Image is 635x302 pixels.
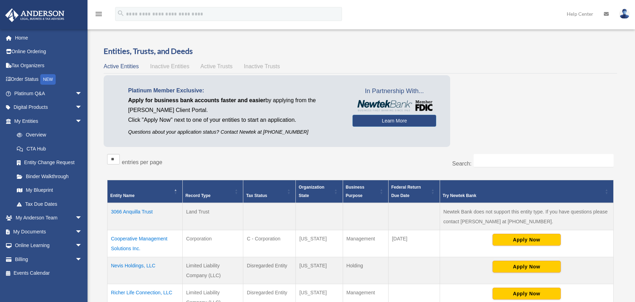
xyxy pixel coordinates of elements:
div: NEW [40,74,56,85]
span: arrow_drop_down [75,86,89,101]
th: Organization State: Activate to sort [296,180,343,203]
th: Federal Return Due Date: Activate to sort [388,180,440,203]
span: Active Trusts [201,63,233,69]
td: [DATE] [388,230,440,257]
p: Click "Apply Now" next to one of your entities to start an application. [128,115,342,125]
a: Tax Due Dates [10,197,89,211]
a: Entity Change Request [10,156,89,170]
a: Digital Productsarrow_drop_down [5,100,93,114]
span: arrow_drop_down [75,252,89,267]
td: [US_STATE] [296,230,343,257]
p: Platinum Member Exclusive: [128,86,342,96]
label: Search: [452,161,472,167]
span: Apply for business bank accounts faster and easier [128,97,265,103]
span: Inactive Trusts [244,63,280,69]
span: Tax Status [246,193,267,198]
i: search [117,9,125,17]
span: Entity Name [110,193,134,198]
td: Cooperative Management Solutions Inc. [107,230,183,257]
span: arrow_drop_down [75,100,89,115]
a: My Documentsarrow_drop_down [5,225,93,239]
a: CTA Hub [10,142,89,156]
td: [US_STATE] [296,257,343,284]
button: Apply Now [493,261,561,273]
a: My Anderson Teamarrow_drop_down [5,211,93,225]
span: Federal Return Due Date [391,185,421,198]
a: Events Calendar [5,266,93,280]
td: Newtek Bank does not support this entity type. If you have questions please contact [PERSON_NAME]... [440,203,613,230]
img: User Pic [619,9,630,19]
i: menu [95,10,103,18]
a: My Blueprint [10,183,89,197]
img: NewtekBankLogoSM.png [356,100,433,111]
a: Platinum Q&Aarrow_drop_down [5,86,93,100]
td: Holding [343,257,388,284]
a: Home [5,31,93,45]
a: Billingarrow_drop_down [5,252,93,266]
a: Binder Walkthrough [10,169,89,183]
span: arrow_drop_down [75,239,89,253]
a: Order StatusNEW [5,72,93,87]
td: Corporation [182,230,243,257]
td: Nevis Holdings, LLC [107,257,183,284]
p: by applying from the [PERSON_NAME] Client Portal. [128,96,342,115]
span: Inactive Entities [150,63,189,69]
span: Business Purpose [346,185,364,198]
a: Learn More [353,115,436,127]
span: Organization State [299,185,324,198]
td: Management [343,230,388,257]
td: Land Trust [182,203,243,230]
span: arrow_drop_down [75,114,89,128]
img: Anderson Advisors Platinum Portal [3,8,67,22]
p: Questions about your application status? Contact Newtek at [PHONE_NUMBER] [128,128,342,136]
a: Online Learningarrow_drop_down [5,239,93,253]
td: C - Corporation [243,230,296,257]
td: Disregarded Entity [243,257,296,284]
h3: Entities, Trusts, and Deeds [104,46,617,57]
label: entries per page [122,159,162,165]
span: arrow_drop_down [75,211,89,225]
span: arrow_drop_down [75,225,89,239]
td: Limited Liability Company (LLC) [182,257,243,284]
div: Try Newtek Bank [443,191,603,200]
span: Active Entities [104,63,139,69]
th: Business Purpose: Activate to sort [343,180,388,203]
span: Record Type [186,193,211,198]
a: My Entitiesarrow_drop_down [5,114,89,128]
a: Tax Organizers [5,58,93,72]
th: Record Type: Activate to sort [182,180,243,203]
button: Apply Now [493,288,561,300]
span: In Partnership With... [353,86,436,97]
a: Overview [10,128,86,142]
th: Try Newtek Bank : Activate to sort [440,180,613,203]
th: Entity Name: Activate to invert sorting [107,180,183,203]
a: Online Ordering [5,45,93,59]
button: Apply Now [493,234,561,246]
th: Tax Status: Activate to sort [243,180,296,203]
td: 3066 Anquilla Trust [107,203,183,230]
a: menu [95,12,103,18]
